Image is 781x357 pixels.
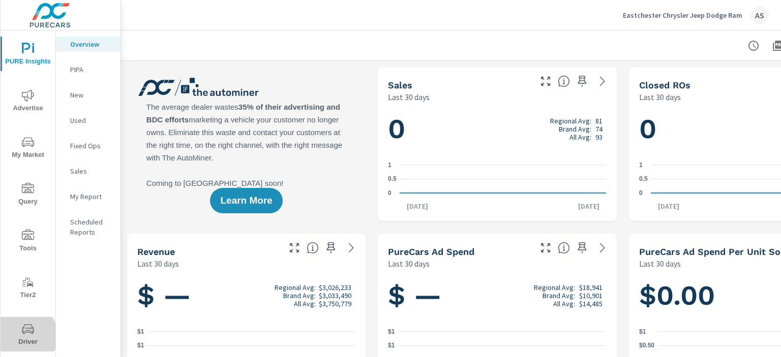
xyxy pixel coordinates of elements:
text: $1 [388,328,395,335]
p: Last 30 days [388,91,430,103]
div: New [56,87,121,103]
div: Fixed Ops [56,138,121,153]
p: Last 30 days [137,257,179,270]
span: Save this to your personalized report [323,240,339,256]
span: Query [4,183,52,208]
p: $10,901 [579,291,603,300]
h5: Revenue [137,246,175,257]
text: 0.5 [639,176,648,183]
text: $0.50 [639,342,654,349]
a: See more details in report [594,73,611,89]
span: Tier2 [4,276,52,301]
h1: $ — [388,278,606,313]
p: [DATE] [571,201,607,211]
a: See more details in report [594,240,611,256]
p: Last 30 days [639,91,681,103]
span: My Market [4,136,52,161]
span: Tools [4,230,52,254]
div: Used [56,113,121,128]
p: All Avg: [569,133,591,141]
text: 1 [388,161,392,169]
text: 0 [639,189,643,197]
p: Last 30 days [639,257,681,270]
text: $1 [137,328,144,335]
p: 74 [595,125,603,133]
text: 0 [388,189,392,197]
p: $3,026,233 [319,283,351,291]
div: PIPA [56,62,121,77]
p: Regional Avg: [275,283,316,291]
p: [DATE] [400,201,435,211]
p: Last 30 days [388,257,430,270]
span: Total sales revenue over the selected date range. [Source: This data is sourced from the dealer’s... [307,242,319,254]
p: $14,485 [579,300,603,308]
p: Regional Avg: [534,283,575,291]
p: 81 [595,117,603,125]
text: 0.5 [388,176,397,183]
span: Advertise [4,89,52,114]
div: Overview [56,37,121,52]
text: 1 [639,161,643,169]
p: [DATE] [651,201,686,211]
p: 93 [595,133,603,141]
h5: PureCars Ad Spend [388,246,474,257]
p: My Report [70,191,112,202]
p: New [70,90,112,100]
span: Number of vehicles sold by the dealership over the selected date range. [Source: This data is sou... [558,75,570,87]
h5: Closed ROs [639,80,690,90]
div: Sales [56,164,121,179]
p: All Avg: [553,300,575,308]
p: All Avg: [294,300,316,308]
span: Save this to your personalized report [574,73,590,89]
h5: Sales [388,80,412,90]
h1: 0 [388,112,606,146]
a: See more details in report [343,240,359,256]
p: Fixed Ops [70,141,112,151]
text: $1 [137,342,144,349]
p: Regional Avg: [550,117,591,125]
button: Make Fullscreen [537,240,554,256]
p: $3,033,490 [319,291,351,300]
div: Scheduled Reports [56,214,121,240]
text: $1 [388,342,395,349]
span: Learn More [220,196,272,205]
p: Overview [70,39,112,49]
p: Brand Avg: [283,291,316,300]
div: My Report [56,189,121,204]
p: Used [70,115,112,125]
p: Brand Avg: [559,125,591,133]
p: Brand Avg: [543,291,575,300]
p: Scheduled Reports [70,217,112,237]
div: AS [750,6,769,24]
p: Eastchester Chrysler Jeep Dodge Ram [623,11,742,20]
p: $18,941 [579,283,603,291]
button: Make Fullscreen [537,73,554,89]
p: Sales [70,166,112,176]
button: Learn More [210,188,282,213]
p: PIPA [70,64,112,75]
p: $3,750,779 [319,300,351,308]
span: Driver [4,323,52,348]
button: Make Fullscreen [286,240,303,256]
h1: $ — [137,278,355,313]
span: Save this to your personalized report [574,240,590,256]
text: $1 [639,328,646,335]
span: Total cost of media for all PureCars channels for the selected dealership group over the selected... [558,242,570,254]
span: PURE Insights [4,43,52,68]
